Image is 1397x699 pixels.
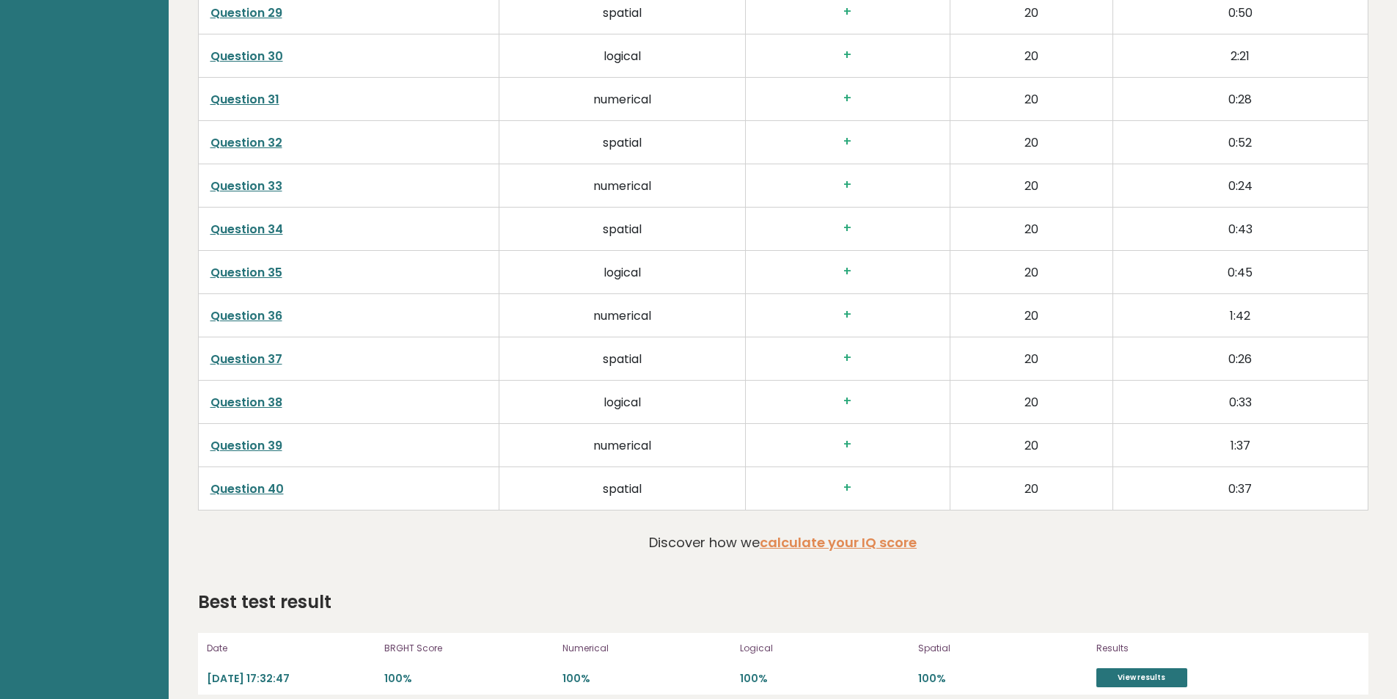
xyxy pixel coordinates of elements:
td: 20 [950,380,1112,423]
td: 0:37 [1112,466,1368,510]
h3: + [758,91,938,106]
td: 0:28 [1112,77,1368,120]
td: numerical [499,423,746,466]
td: 1:37 [1112,423,1368,466]
a: Question 37 [210,351,282,367]
td: 20 [950,164,1112,207]
td: logical [499,34,746,77]
p: [DATE] 17:32:47 [207,672,376,686]
td: 20 [950,423,1112,466]
a: Question 32 [210,134,282,151]
td: 20 [950,293,1112,337]
td: 0:26 [1112,337,1368,380]
td: 0:52 [1112,120,1368,164]
td: numerical [499,293,746,337]
a: Question 35 [210,264,282,281]
td: numerical [499,77,746,120]
td: 20 [950,120,1112,164]
a: Question 36 [210,307,282,324]
a: Question 31 [210,91,279,108]
td: 20 [950,207,1112,250]
h3: + [758,134,938,150]
td: 20 [950,250,1112,293]
a: Question 33 [210,178,282,194]
td: 20 [950,466,1112,510]
td: 0:33 [1112,380,1368,423]
p: BRGHT Score [384,642,554,655]
h2: Best test result [198,589,331,615]
td: 20 [950,77,1112,120]
td: 20 [950,337,1112,380]
td: spatial [499,466,746,510]
h3: + [758,178,938,193]
td: 0:43 [1112,207,1368,250]
h3: + [758,4,938,20]
td: spatial [499,120,746,164]
a: Question 34 [210,221,283,238]
h3: + [758,351,938,366]
h3: + [758,307,938,323]
td: 2:21 [1112,34,1368,77]
p: 100% [918,672,1088,686]
p: 100% [740,672,909,686]
a: Question 30 [210,48,283,65]
td: 0:24 [1112,164,1368,207]
h3: + [758,480,938,496]
a: calculate your IQ score [760,533,917,552]
td: 20 [950,34,1112,77]
td: 1:42 [1112,293,1368,337]
td: 0:45 [1112,250,1368,293]
a: Question 38 [210,394,282,411]
h3: + [758,48,938,63]
a: View results [1096,668,1187,687]
p: 100% [562,672,732,686]
h3: + [758,437,938,453]
h3: + [758,394,938,409]
td: logical [499,380,746,423]
a: Question 40 [210,480,284,497]
p: Date [207,642,376,655]
p: Results [1096,642,1250,655]
a: Question 39 [210,437,282,454]
td: spatial [499,337,746,380]
td: numerical [499,164,746,207]
p: Discover how we [649,533,917,552]
td: spatial [499,207,746,250]
p: Spatial [918,642,1088,655]
h3: + [758,264,938,279]
p: Numerical [562,642,732,655]
td: logical [499,250,746,293]
p: Logical [740,642,909,655]
p: 100% [384,672,554,686]
a: Question 29 [210,4,282,21]
h3: + [758,221,938,236]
